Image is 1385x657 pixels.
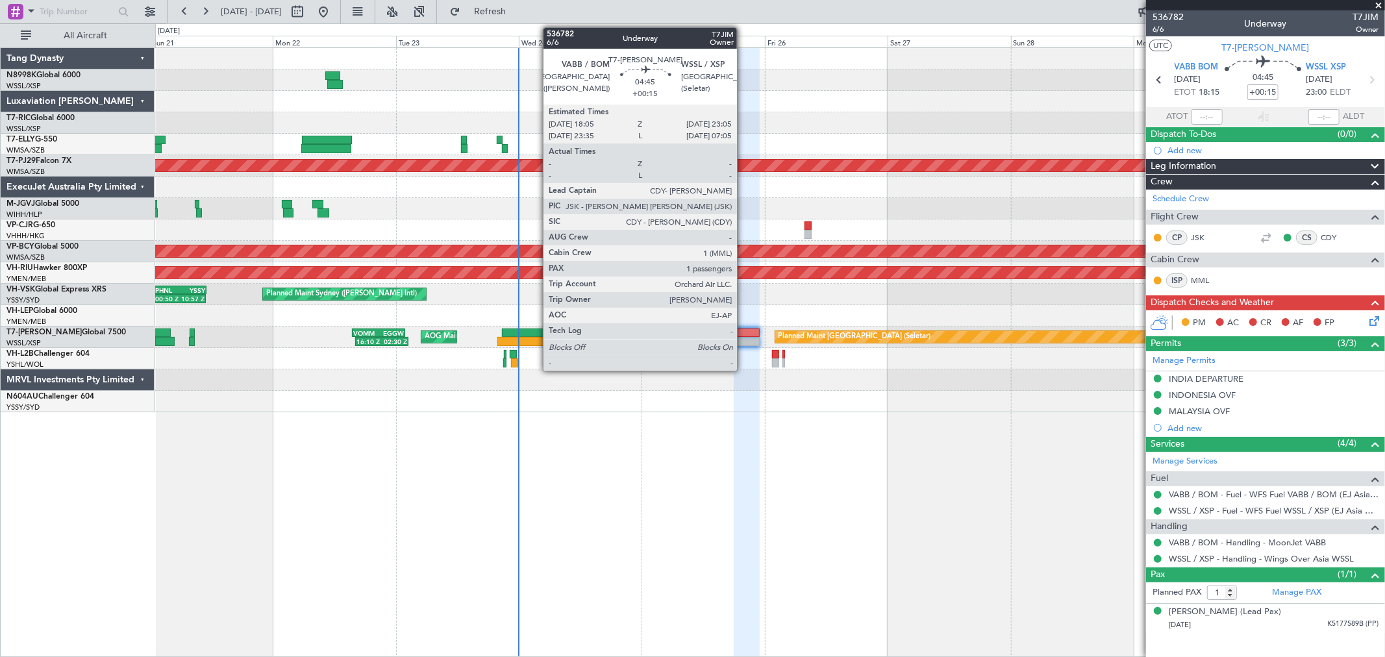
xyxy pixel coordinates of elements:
[6,393,38,401] span: N604AU
[1272,586,1321,599] a: Manage PAX
[6,317,46,327] a: YMEN/MEB
[1169,620,1191,630] span: [DATE]
[1306,73,1332,86] span: [DATE]
[1149,40,1172,51] button: UTC
[1151,295,1274,310] span: Dispatch Checks and Weather
[1134,36,1256,47] div: Mon 29
[1151,336,1181,351] span: Permits
[396,36,519,47] div: Tue 23
[6,157,36,165] span: T7-PJ29
[180,286,205,294] div: YSSY
[6,114,75,122] a: T7-RICGlobal 6000
[6,393,94,401] a: N604AUChallenger 604
[273,36,395,47] div: Mon 22
[6,253,45,262] a: WMSA/SZB
[463,7,518,16] span: Refresh
[6,307,33,315] span: VH-LEP
[6,136,35,143] span: T7-ELLY
[6,286,106,293] a: VH-VSKGlobal Express XRS
[888,36,1010,47] div: Sat 27
[356,338,382,345] div: 16:10 Z
[1153,455,1217,468] a: Manage Services
[1293,317,1303,330] span: AF
[1338,436,1357,450] span: (4/4)
[6,145,45,155] a: WMSA/SZB
[1153,586,1201,599] label: Planned PAX
[6,328,126,336] a: T7-[PERSON_NAME]Global 7500
[382,338,407,345] div: 02:30 Z
[1153,24,1184,35] span: 6/6
[6,71,81,79] a: N8998KGlobal 6000
[6,221,33,229] span: VP-CJR
[1151,253,1199,267] span: Cabin Crew
[6,286,35,293] span: VH-VSK
[1260,317,1271,330] span: CR
[1011,36,1134,47] div: Sun 28
[1193,317,1206,330] span: PM
[1338,567,1357,581] span: (1/1)
[1306,61,1346,74] span: WSSL XSP
[443,1,521,22] button: Refresh
[1338,336,1357,350] span: (3/3)
[6,350,34,358] span: VH-L2B
[765,36,888,47] div: Fri 26
[1296,230,1317,245] div: CS
[6,200,79,208] a: M-JGVJGlobal 5000
[6,124,41,134] a: WSSL/XSP
[379,329,404,337] div: EGGW
[1330,86,1351,99] span: ELDT
[14,25,141,46] button: All Aircraft
[425,327,570,347] div: AOG Maint London ([GEOGRAPHIC_DATA])
[6,338,41,348] a: WSSL/XSP
[158,26,180,37] div: [DATE]
[1253,71,1273,84] span: 04:45
[1338,127,1357,141] span: (0/0)
[1166,230,1188,245] div: CP
[1169,606,1281,619] div: [PERSON_NAME] (Lead Pax)
[1169,406,1230,417] div: MALAYSIA OVF
[1151,127,1216,142] span: Dispatch To-Dos
[6,167,45,177] a: WMSA/SZB
[1175,61,1219,74] span: VABB BOM
[6,350,90,358] a: VH-L2BChallenger 604
[1167,110,1188,123] span: ATOT
[266,284,417,304] div: Planned Maint Sydney ([PERSON_NAME] Intl)
[1325,317,1334,330] span: FP
[1151,519,1188,534] span: Handling
[180,295,205,303] div: 10:57 Z
[6,81,41,91] a: WSSL/XSP
[1169,390,1236,401] div: INDONESIA OVF
[155,295,180,303] div: 00:50 Z
[1175,86,1196,99] span: ETOT
[6,221,55,229] a: VP-CJRG-650
[1227,317,1239,330] span: AC
[1191,275,1220,286] a: MML
[1306,86,1327,99] span: 23:00
[642,36,764,47] div: Thu 25
[1169,373,1243,384] div: INDIA DEPARTURE
[6,295,40,305] a: YSSY/SYD
[1353,24,1379,35] span: Owner
[6,274,46,284] a: YMEN/MEB
[6,328,82,336] span: T7-[PERSON_NAME]
[1166,273,1188,288] div: ISP
[1169,505,1379,516] a: WSSL / XSP - Fuel - WFS Fuel WSSL / XSP (EJ Asia Only)
[1222,41,1310,55] span: T7-[PERSON_NAME]
[353,329,379,337] div: VOMM
[1167,145,1379,156] div: Add new
[6,71,36,79] span: N8998K
[1169,489,1379,500] a: VABB / BOM - Fuel - WFS Fuel VABB / BOM (EJ Asia Only)
[1151,175,1173,190] span: Crew
[221,6,282,18] span: [DATE] - [DATE]
[519,36,642,47] div: Wed 24
[6,264,33,272] span: VH-RIU
[6,307,77,315] a: VH-LEPGlobal 6000
[779,327,931,347] div: Planned Maint [GEOGRAPHIC_DATA] (Seletar)
[6,360,44,369] a: YSHL/WOL
[1153,10,1184,24] span: 536782
[1153,193,1209,206] a: Schedule Crew
[1327,619,1379,630] span: K5177589B (PP)
[6,231,45,241] a: VHHH/HKG
[40,2,114,21] input: Trip Number
[6,114,31,122] span: T7-RIC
